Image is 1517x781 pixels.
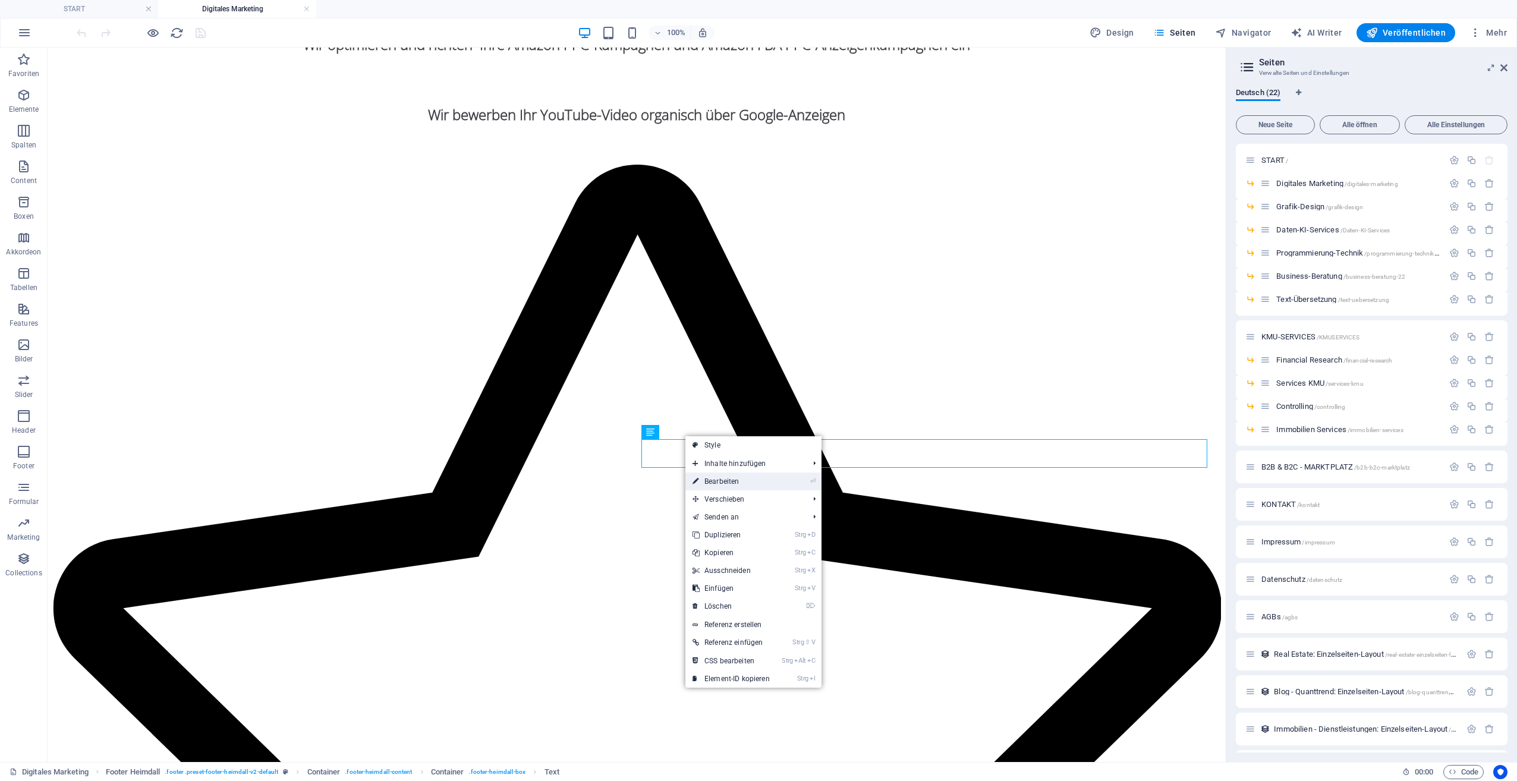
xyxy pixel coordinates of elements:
div: Einstellungen [1449,574,1459,584]
div: Text-Übersetzung/text-uebersetzung [1273,295,1443,303]
div: Financial Research/financial-research [1273,356,1443,364]
span: Klick, um Seite zu öffnen [1276,248,1443,257]
button: Seiten [1148,23,1201,42]
p: Elemente [9,105,39,114]
div: Dieses Layout wird als Template für alle Einträge dieser Collection genutzt (z.B. ein Blog Post).... [1260,724,1270,734]
div: Dieses Layout wird als Template für alle Einträge dieser Collection genutzt (z.B. ein Blog Post).... [1260,649,1270,659]
button: AI Writer [1286,23,1347,42]
span: /KMUSERVICES [1317,334,1360,341]
div: Entfernen [1484,574,1494,584]
h2: Seiten [1259,57,1507,68]
a: StrgCKopieren [685,544,777,562]
div: Einstellungen [1449,178,1459,188]
button: Klicke hier, um den Vorschau-Modus zu verlassen [146,26,160,40]
span: /agbs [1282,614,1298,621]
span: Inhalte hinzufügen [685,455,804,473]
button: 100% [649,26,691,40]
div: Einstellungen [1449,378,1459,388]
i: Strg [795,549,806,556]
div: Entfernen [1484,612,1494,622]
div: Duplizieren [1466,225,1477,235]
div: Entfernen [1484,462,1494,472]
p: Tabellen [10,283,37,292]
p: Spalten [11,140,36,150]
i: Seite neu laden [170,26,184,40]
button: Code [1443,765,1484,779]
h6: Session-Zeit [1402,765,1434,779]
span: /impressum [1302,539,1335,546]
div: Duplizieren [1466,355,1477,365]
i: ⇧ [805,638,810,646]
i: I [810,675,816,682]
span: Klick zum Auswählen. Doppelklick zum Bearbeiten [545,765,559,779]
div: Entfernen [1484,686,1494,697]
div: Einstellungen [1449,355,1459,365]
p: Content [11,176,37,185]
p: Marketing [7,533,40,542]
div: Duplizieren [1466,462,1477,472]
div: Einstellungen [1466,686,1477,697]
span: Klick, um Seite zu öffnen [1276,272,1405,281]
nav: breadcrumb [106,765,559,779]
div: Einstellungen [1449,332,1459,342]
span: Mehr [1469,27,1507,39]
div: Duplizieren [1466,499,1477,509]
div: Einstellungen [1449,537,1459,547]
div: Entfernen [1484,294,1494,304]
span: Klick, um Seite zu öffnen [1276,425,1403,434]
button: Usercentrics [1493,765,1507,779]
h3: Verwalte Seiten und Einstellungen [1259,68,1484,78]
span: Klick, um Seite zu öffnen [1276,402,1345,411]
span: /real-estate-einzelseiten-layout [1385,651,1466,658]
a: Referenz erstellen [685,616,822,634]
div: Daten-KI-Services/Daten-KI-Services [1273,226,1443,234]
div: Einstellungen [1449,401,1459,411]
span: / [1286,158,1288,164]
i: Dieses Element ist ein anpassbares Preset [283,769,288,775]
button: Alle Einstellungen [1405,115,1507,134]
div: AGBs/agbs [1258,613,1443,621]
span: /digitales-marketing [1345,181,1398,187]
button: Alle öffnen [1320,115,1400,134]
h6: 100% [666,26,685,40]
span: Klick, um Seite zu öffnen [1261,156,1288,165]
span: Veröffentlichen [1366,27,1446,39]
span: /grafik-design [1326,204,1363,210]
a: StrgAltCCSS bearbeiten [685,652,777,670]
span: Klick zum Auswählen. Doppelklick zum Bearbeiten [106,765,160,779]
div: Entfernen [1484,355,1494,365]
i: X [807,566,816,574]
i: Strg [792,638,804,646]
button: reload [169,26,184,40]
p: Footer [13,461,34,471]
span: . footer-heimdall-content [345,765,412,779]
div: Duplizieren [1466,401,1477,411]
div: Blog - Quanttrend: Einzelseiten-Layout/blog-quanttrend-einzelseiten-layout [1270,688,1461,695]
i: Bei Größenänderung Zoomstufe automatisch an das gewählte Gerät anpassen. [697,27,708,38]
div: Einstellungen [1449,155,1459,165]
div: KMU-SERVICES/KMUSERVICES [1258,333,1443,341]
div: Duplizieren [1466,332,1477,342]
p: Akkordeon [6,247,41,257]
div: Sprachen-Tabs [1236,88,1507,111]
div: Duplizieren [1466,248,1477,258]
div: Einstellungen [1466,649,1477,659]
div: Entfernen [1484,178,1494,188]
span: Klick, um Seite zu öffnen [1276,355,1392,364]
div: Datenschutz/datenschutz [1258,575,1443,583]
i: C [807,549,816,556]
div: Duplizieren [1466,612,1477,622]
div: Einstellungen [1449,201,1459,212]
span: Klick, um Seite zu öffnen [1276,295,1389,304]
div: B2B & B2C - MARKTPLATZ/b2b-b2c-marktplatz [1258,463,1443,471]
button: Neue Seite [1236,115,1315,134]
div: Entfernen [1484,424,1494,434]
a: StrgDDuplizieren [685,526,777,544]
p: Header [12,426,36,435]
span: Klick, um Seite zu öffnen [1276,225,1390,234]
div: Duplizieren [1466,201,1477,212]
div: KONTAKT/kontakt [1258,500,1443,508]
div: Einstellungen [1466,724,1477,734]
div: Entfernen [1484,248,1494,258]
p: Bilder [15,354,33,364]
